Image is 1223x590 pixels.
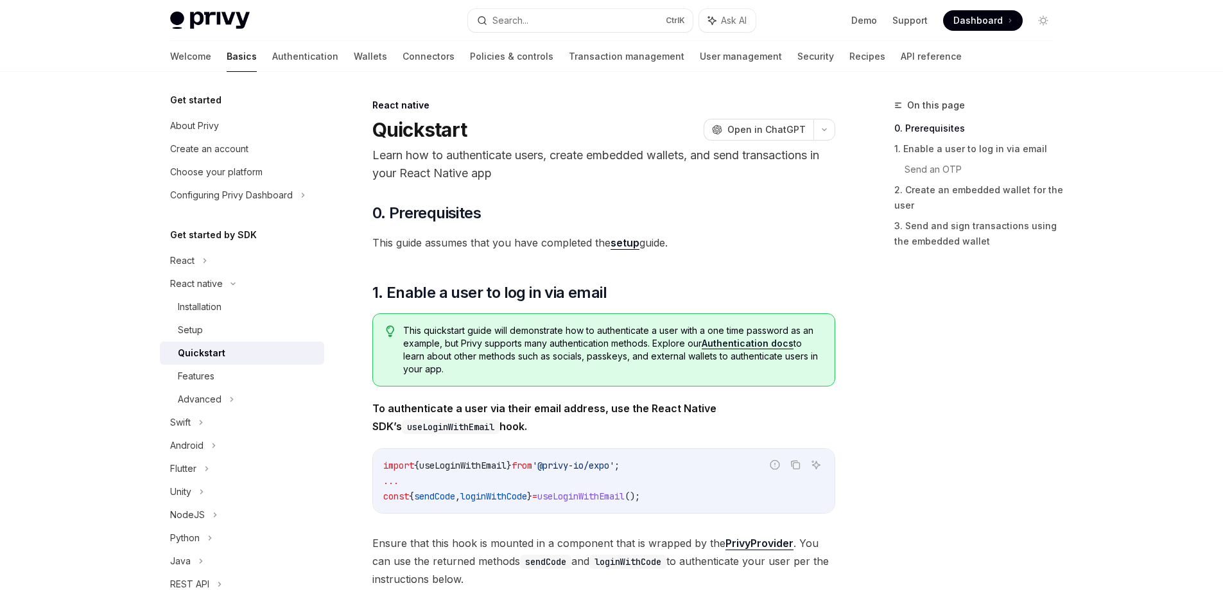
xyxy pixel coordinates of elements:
div: Python [170,530,200,546]
span: const [383,490,409,502]
span: sendCode [414,490,455,502]
a: Setup [160,318,324,342]
span: } [527,490,532,502]
a: 1. Enable a user to log in via email [894,139,1064,159]
a: User management [700,41,782,72]
div: React native [372,99,835,112]
h5: Get started by SDK [170,227,257,243]
div: About Privy [170,118,219,134]
div: Quickstart [178,345,225,361]
button: Copy the contents from the code block [787,456,804,473]
a: Support [892,14,928,27]
button: Report incorrect code [767,456,783,473]
span: import [383,460,414,471]
span: 0. Prerequisites [372,203,481,223]
h5: Get started [170,92,221,108]
span: '@privy-io/expo' [532,460,614,471]
span: { [414,460,419,471]
button: Search...CtrlK [468,9,693,32]
a: Authentication docs [702,338,794,349]
span: useLoginWithEmail [419,460,507,471]
code: sendCode [520,555,571,569]
div: Flutter [170,461,196,476]
div: Features [178,369,214,384]
span: loginWithCode [460,490,527,502]
a: PrivyProvider [725,537,794,550]
a: Security [797,41,834,72]
a: Connectors [403,41,455,72]
div: Search... [492,13,528,28]
a: Basics [227,41,257,72]
div: Setup [178,322,203,338]
span: useLoginWithEmail [537,490,625,502]
a: Authentication [272,41,338,72]
div: Choose your platform [170,164,263,180]
a: 3. Send and sign transactions using the embedded wallet [894,216,1064,252]
div: Java [170,553,191,569]
span: 1. Enable a user to log in via email [372,282,607,303]
button: Ask AI [808,456,824,473]
a: Installation [160,295,324,318]
code: loginWithCode [589,555,666,569]
a: Transaction management [569,41,684,72]
span: from [512,460,532,471]
a: Send an OTP [905,159,1064,180]
a: About Privy [160,114,324,137]
a: 0. Prerequisites [894,118,1064,139]
span: } [507,460,512,471]
a: Recipes [849,41,885,72]
a: Create an account [160,137,324,161]
a: API reference [901,41,962,72]
span: { [409,490,414,502]
span: Dashboard [953,14,1003,27]
span: ... [383,475,399,487]
div: Android [170,438,204,453]
span: = [532,490,537,502]
span: ; [614,460,620,471]
span: Open in ChatGPT [727,123,806,136]
a: Quickstart [160,342,324,365]
span: Ask AI [721,14,747,27]
span: This quickstart guide will demonstrate how to authenticate a user with a one time password as an ... [403,324,821,376]
a: Choose your platform [160,161,324,184]
code: useLoginWithEmail [402,420,499,434]
a: setup [611,236,639,250]
div: React native [170,276,223,291]
a: Demo [851,14,877,27]
div: Installation [178,299,221,315]
button: Ask AI [699,9,756,32]
p: Learn how to authenticate users, create embedded wallets, and send transactions in your React Nat... [372,146,835,182]
img: light logo [170,12,250,30]
span: Ensure that this hook is mounted in a component that is wrapped by the . You can use the returned... [372,534,835,588]
h1: Quickstart [372,118,467,141]
span: This guide assumes that you have completed the guide. [372,234,835,252]
a: Policies & controls [470,41,553,72]
span: , [455,490,460,502]
div: NodeJS [170,507,205,523]
div: Advanced [178,392,221,407]
div: Swift [170,415,191,430]
div: Configuring Privy Dashboard [170,187,293,203]
span: (); [625,490,640,502]
a: 2. Create an embedded wallet for the user [894,180,1064,216]
strong: To authenticate a user via their email address, use the React Native SDK’s hook. [372,402,716,433]
div: Unity [170,484,191,499]
a: Wallets [354,41,387,72]
a: Features [160,365,324,388]
button: Open in ChatGPT [704,119,813,141]
a: Dashboard [943,10,1023,31]
div: Create an account [170,141,248,157]
div: React [170,253,195,268]
span: On this page [907,98,965,113]
span: Ctrl K [666,15,685,26]
button: Toggle dark mode [1033,10,1054,31]
a: Welcome [170,41,211,72]
svg: Tip [386,325,395,337]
